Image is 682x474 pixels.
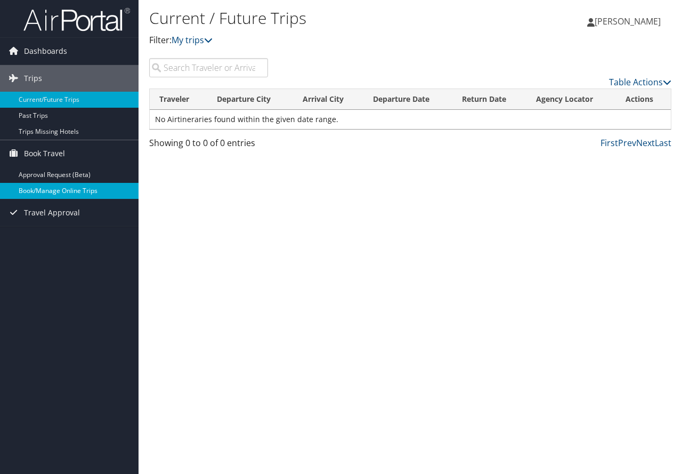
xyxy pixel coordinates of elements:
[172,34,213,46] a: My trips
[526,89,616,110] th: Agency Locator: activate to sort column ascending
[293,89,364,110] th: Arrival City: activate to sort column ascending
[23,7,130,32] img: airportal-logo.png
[149,136,268,155] div: Showing 0 to 0 of 0 entries
[149,7,497,29] h1: Current / Future Trips
[149,34,497,47] p: Filter:
[452,89,527,110] th: Return Date: activate to sort column ascending
[616,89,671,110] th: Actions
[600,137,618,149] a: First
[24,199,80,226] span: Travel Approval
[149,58,268,77] input: Search Traveler or Arrival City
[618,137,636,149] a: Prev
[595,15,661,27] span: [PERSON_NAME]
[150,110,671,129] td: No Airtineraries found within the given date range.
[150,89,207,110] th: Traveler: activate to sort column ascending
[363,89,452,110] th: Departure Date: activate to sort column descending
[587,5,671,37] a: [PERSON_NAME]
[24,140,65,167] span: Book Travel
[24,65,42,92] span: Trips
[609,76,671,88] a: Table Actions
[24,38,67,65] span: Dashboards
[655,137,671,149] a: Last
[207,89,293,110] th: Departure City: activate to sort column ascending
[636,137,655,149] a: Next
